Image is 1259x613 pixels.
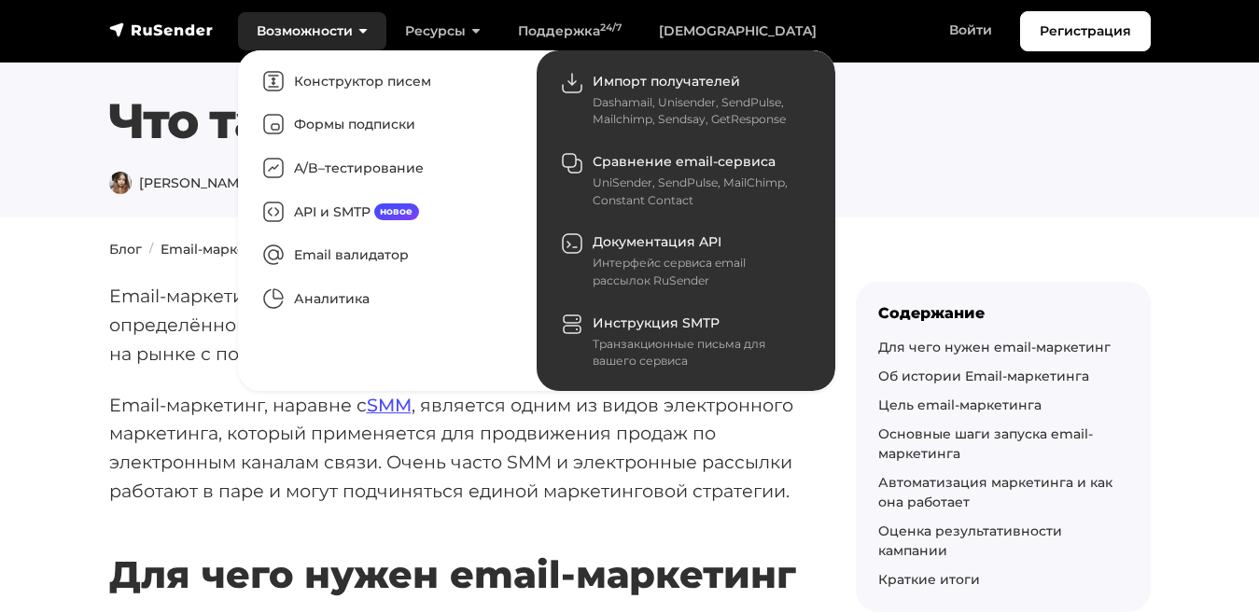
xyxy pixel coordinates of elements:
[546,221,826,301] a: Документация API Интерфейс сервиса email рассылок RuSender
[367,394,412,416] a: SMM
[109,21,214,39] img: RuSender
[600,21,622,34] sup: 24/7
[878,522,1062,559] a: Оценка результативности кампании
[247,277,527,321] a: Аналитика
[878,571,980,588] a: Краткие итоги
[247,146,527,190] a: A/B–тестирование
[1020,11,1151,51] a: Регистрация
[98,240,1162,259] nav: breadcrumb
[142,240,277,259] li: Email-маркетинг
[593,336,804,370] div: Транзакционные письма для вашего сервиса
[878,304,1128,322] div: Содержание
[593,94,804,129] div: Dashamail, Unisender, SendPulse, Mailchimp, Sendsay, GetResponse
[546,140,826,220] a: Сравнение email-сервиса UniSender, SendPulse, MailChimp, Constant Contact
[593,73,740,90] span: Импорт получателей
[593,255,804,289] div: Интерфейс сервиса email рассылок RuSender
[109,497,796,597] h2: Для чего нужен email-маркетинг
[109,241,142,258] a: Блог
[247,104,527,147] a: Формы подписки
[546,60,826,140] a: Импорт получателей Dashamail, Unisender, SendPulse, Mailchimp, Sendsay, GetResponse
[499,12,640,50] a: Поддержка24/7
[878,339,1111,355] a: Для чего нужен email-маркетинг
[593,233,721,250] span: Документация API
[593,153,776,170] span: Сравнение email-сервиса
[546,301,826,382] a: Инструкция SMTP Транзакционные письма для вашего сервиса
[878,397,1042,413] a: Цель email-маркетинга
[247,190,527,234] a: API и SMTPновое
[374,203,420,220] span: новое
[238,12,386,50] a: Возможности
[109,282,796,368] p: Email-маркетинг – это совокупность действий по продвижению определённого бренда, услуг компании и...
[386,12,499,50] a: Ресурсы
[878,474,1112,510] a: Автоматизация маркетинга и как она работает
[109,92,1062,150] h1: Что такое Email-маркетинг?
[878,425,1093,462] a: Основные шаги запуска email-маркетинга
[640,12,835,50] a: [DEMOGRAPHIC_DATA]
[109,391,796,506] p: Email-маркетинг, наравне с , является одним из видов электронного маркетинга, который применяется...
[878,368,1089,384] a: Об истории Email-маркетинга
[247,60,527,104] a: Конструктор писем
[593,314,720,331] span: Инструкция SMTP
[247,234,527,278] a: Email валидатор
[109,174,252,191] span: [PERSON_NAME]
[930,11,1011,49] a: Войти
[593,174,804,209] div: UniSender, SendPulse, MailChimp, Constant Contact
